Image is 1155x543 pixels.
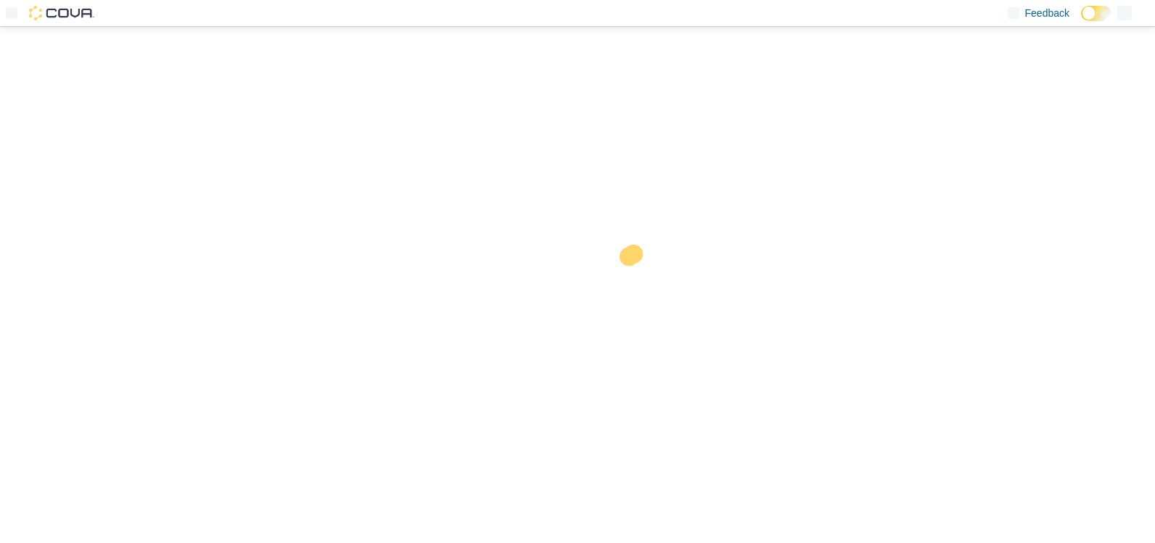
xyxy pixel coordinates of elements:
span: Feedback [1025,6,1069,20]
span: Dark Mode [1081,21,1082,22]
img: cova-loader [577,234,686,343]
img: Cova [29,6,94,20]
input: Dark Mode [1081,6,1111,21]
